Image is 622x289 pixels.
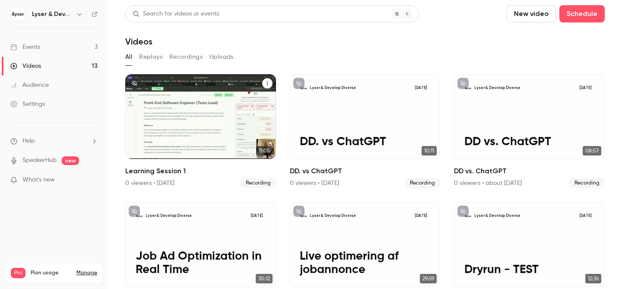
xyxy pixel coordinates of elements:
[290,74,441,188] a: DD. vs ChatGPTLyser & Develop Diverse[DATE]DD. vs ChatGPT10:11DD. vs ChatGPT0 viewers • [DATE]Rec...
[464,263,595,277] p: Dryrun - TEST
[422,146,437,156] span: 10:11
[136,250,266,277] p: Job Ad Optimization in Real Time
[22,156,57,165] a: SpeakerHub
[10,43,40,51] div: Events
[169,50,203,64] button: Recordings
[10,81,49,89] div: Audience
[31,270,71,276] span: Plan usage
[125,74,276,188] a: 11:05Learning Session 10 viewers • [DATE]Recording
[125,36,152,47] h1: Videos
[125,179,175,187] div: 0 viewers • [DATE]
[125,166,276,176] h2: Learning Session 1
[146,213,192,219] p: Lyser & Develop Diverse
[454,166,605,176] h2: DD vs. ChatGPT
[310,213,356,219] p: Lyser & Develop Diverse
[454,74,605,188] a: DD vs. ChatGPTLyser & Develop Diverse[DATE]DD vs. ChatGPT08:57DD vs. ChatGPT0 viewers • about [DA...
[209,50,234,64] button: Uploads
[293,78,305,89] button: unpublished
[454,74,605,188] li: DD vs. ChatGPT
[412,213,430,220] span: [DATE]
[454,179,522,187] div: 0 viewers • about [DATE]
[507,5,556,22] button: New video
[457,78,469,89] button: unpublished
[32,10,73,19] h6: Lyser & Develop Diverse
[129,78,140,89] button: unpublished
[10,62,41,70] div: Videos
[412,85,430,92] span: [DATE]
[256,146,273,156] span: 11:05
[87,176,98,184] iframe: Noticeable Trigger
[256,274,273,283] span: 30:12
[559,5,605,22] button: Schedule
[62,156,79,165] span: new
[457,206,469,217] button: unpublished
[133,10,219,19] div: Search for videos or events
[10,137,98,146] li: help-dropdown-opener
[241,178,276,188] span: Recording
[576,85,594,92] span: [DATE]
[576,213,594,220] span: [DATE]
[22,137,35,146] span: Help
[474,86,520,91] p: Lyser & Develop Diverse
[11,268,25,278] span: Pro
[300,250,430,277] p: Live optimering af jobannonce
[11,7,25,21] img: Lyser & Develop Diverse
[76,270,97,276] a: Manage
[583,146,601,156] span: 08:57
[420,274,437,283] span: 29:59
[290,74,441,188] li: DD. vs ChatGPT
[139,50,162,64] button: Replays
[125,5,605,284] section: Videos
[585,274,601,283] span: 12:36
[474,213,520,219] p: Lyser & Develop Diverse
[293,206,305,217] button: unpublished
[405,178,440,188] span: Recording
[125,50,132,64] button: All
[22,175,55,184] span: What's new
[10,100,45,108] div: Settings
[248,213,266,220] span: [DATE]
[125,74,276,188] li: Learning Session 1
[129,206,140,217] button: unpublished
[300,135,430,149] p: DD. vs ChatGPT
[310,86,356,91] p: Lyser & Develop Diverse
[290,166,441,176] h2: DD. vs ChatGPT
[569,178,605,188] span: Recording
[464,135,595,149] p: DD vs. ChatGPT
[290,179,339,187] div: 0 viewers • [DATE]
